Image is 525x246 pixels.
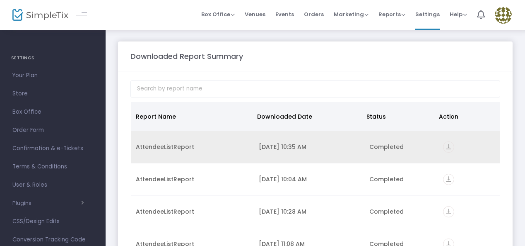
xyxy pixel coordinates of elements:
[443,174,495,185] div: https://go.SimpleTix.com/r8l7y
[443,206,454,217] i: vertical_align_bottom
[369,143,433,151] div: Completed
[12,161,93,172] span: Terms & Conditions
[12,234,93,245] span: Conversion Tracking Code
[12,216,93,227] span: CSS/Design Edits
[136,207,249,216] div: AttendeeListReport
[245,4,265,25] span: Venues
[443,206,495,217] div: https://go.SimpleTix.com/a2bqp
[259,175,359,183] div: 8/15/2025 10:04 AM
[136,143,249,151] div: AttendeeListReport
[443,174,454,185] i: vertical_align_bottom
[259,207,359,216] div: 8/14/2025 10:28 AM
[12,125,93,136] span: Order Form
[130,51,243,62] m-panel-title: Downloaded Report Summary
[11,50,94,66] h4: SETTINGS
[434,102,495,131] th: Action
[131,102,252,131] th: Report Name
[415,4,440,25] span: Settings
[450,10,467,18] span: Help
[136,175,249,183] div: AttendeeListReport
[12,107,93,117] span: Box Office
[12,70,93,81] span: Your Plan
[369,175,433,183] div: Completed
[130,80,500,97] input: Search by report name
[12,88,93,99] span: Store
[443,176,454,185] a: vertical_align_bottom
[443,141,454,153] i: vertical_align_bottom
[443,141,495,153] div: https://go.SimpleTix.com/i74zt
[334,10,368,18] span: Marketing
[443,209,454,217] a: vertical_align_bottom
[443,144,454,152] a: vertical_align_bottom
[201,10,235,18] span: Box Office
[259,143,359,151] div: 8/15/2025 10:35 AM
[378,10,405,18] span: Reports
[12,143,93,154] span: Confirmation & e-Tickets
[369,207,433,216] div: Completed
[12,180,93,190] span: User & Roles
[12,200,84,207] button: Plugins
[304,4,324,25] span: Orders
[275,4,294,25] span: Events
[252,102,361,131] th: Downloaded Date
[361,102,434,131] th: Status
